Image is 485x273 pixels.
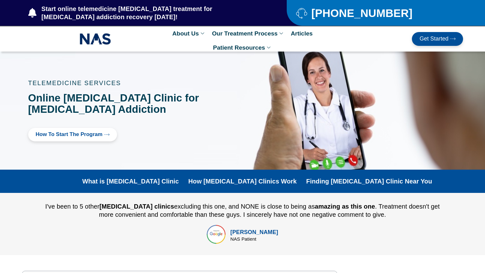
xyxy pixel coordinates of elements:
a: How [MEDICAL_DATA] Clinics Work [188,177,296,185]
div: NAS Patient [230,237,278,241]
div: I've been to 5 other excluding this one, and NONE is close to being as . Treatment doesn't get mo... [44,202,441,219]
div: [PERSON_NAME] [230,228,278,237]
a: Patient Resources [210,41,275,55]
span: [PHONE_NUMBER] [310,9,412,17]
a: How to Start the program [28,128,117,141]
span: Get Started [419,36,448,42]
a: About Us [169,26,209,41]
p: TELEMEDICINE SERVICES [28,80,224,86]
a: Articles [288,26,316,41]
a: What is [MEDICAL_DATA] Clinic [82,177,179,185]
a: Our Treatment Process [209,26,288,41]
span: Start online telemedicine [MEDICAL_DATA] treatment for [MEDICAL_DATA] addiction recovery [DATE]! [40,5,262,21]
b: [MEDICAL_DATA] clinics [99,203,174,210]
a: Get Started [412,32,463,46]
img: NAS_email_signature-removebg-preview.png [80,32,111,46]
a: Start online telemedicine [MEDICAL_DATA] treatment for [MEDICAL_DATA] addiction recovery [DATE]! [28,5,262,21]
a: [PHONE_NUMBER] [296,8,448,19]
h1: Online [MEDICAL_DATA] Clinic for [MEDICAL_DATA] Addiction [28,92,224,115]
b: amazing as this one [315,203,375,210]
img: top rated online suboxone treatment for opioid addiction treatment in tennessee and texas [207,225,226,244]
span: How to Start the program [36,132,103,138]
a: Finding [MEDICAL_DATA] Clinic Near You [306,177,432,185]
